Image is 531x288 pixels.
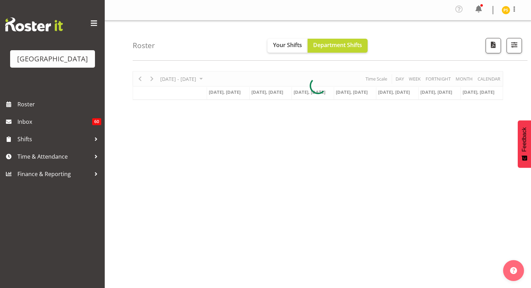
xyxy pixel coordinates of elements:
span: Shifts [17,134,91,144]
img: Rosterit website logo [5,17,63,31]
button: Department Shifts [308,39,368,53]
button: Feedback - Show survey [518,120,531,168]
span: Time & Attendance [17,151,91,162]
span: Inbox [17,116,92,127]
div: [GEOGRAPHIC_DATA] [17,54,88,64]
span: Feedback [521,127,528,152]
span: Your Shifts [273,41,302,49]
span: Roster [17,99,101,109]
button: Your Shifts [267,39,308,53]
button: Filter Shifts [507,38,522,53]
span: Finance & Reporting [17,169,91,179]
span: Department Shifts [313,41,362,49]
button: Download a PDF of the roster according to the set date range. [486,38,501,53]
span: 60 [92,118,101,125]
h4: Roster [133,41,155,50]
img: help-xxl-2.png [510,267,517,274]
img: pyper-smith11244.jpg [502,6,510,14]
